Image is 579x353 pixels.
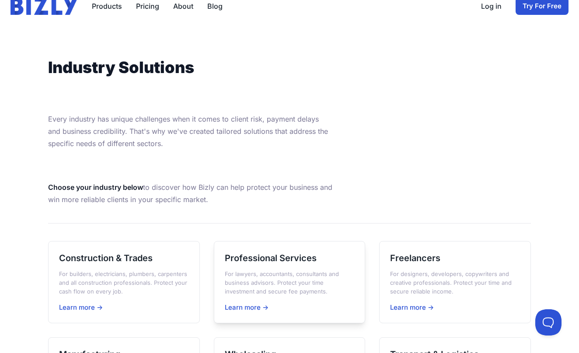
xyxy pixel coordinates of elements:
[390,252,520,264] h3: Freelancers
[481,1,502,11] a: Log in
[225,252,355,264] h3: Professional Services
[48,181,332,206] p: to discover how Bizly can help protect your business and win more reliable clients in your specif...
[59,303,103,311] span: Learn more →
[214,241,366,324] a: Professional Services For lawyers, accountants, consultants and business advisors. Protect your t...
[390,269,520,296] p: For designers, developers, copywriters and creative professionals. Protect your time and secure r...
[59,252,189,264] h3: Construction & Trades
[379,241,531,324] a: Freelancers For designers, developers, copywriters and creative professionals. Protect your time ...
[207,1,223,11] a: Blog
[390,303,434,311] span: Learn more →
[92,1,122,11] button: Products
[535,309,562,336] iframe: Toggle Customer Support
[225,303,269,311] span: Learn more →
[48,183,143,192] strong: Choose your industry below
[59,269,189,296] p: For builders, electricians, plumbers, carpenters and all construction professionals. Protect your...
[48,59,332,76] h1: Industry Solutions
[225,269,355,296] p: For lawyers, accountants, consultants and business advisors. Protect your time investment and sec...
[48,113,332,150] p: Every industry has unique challenges when it comes to client risk, payment delays and business cr...
[173,1,193,11] a: About
[136,1,159,11] a: Pricing
[48,241,200,324] a: Construction & Trades For builders, electricians, plumbers, carpenters and all construction profe...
